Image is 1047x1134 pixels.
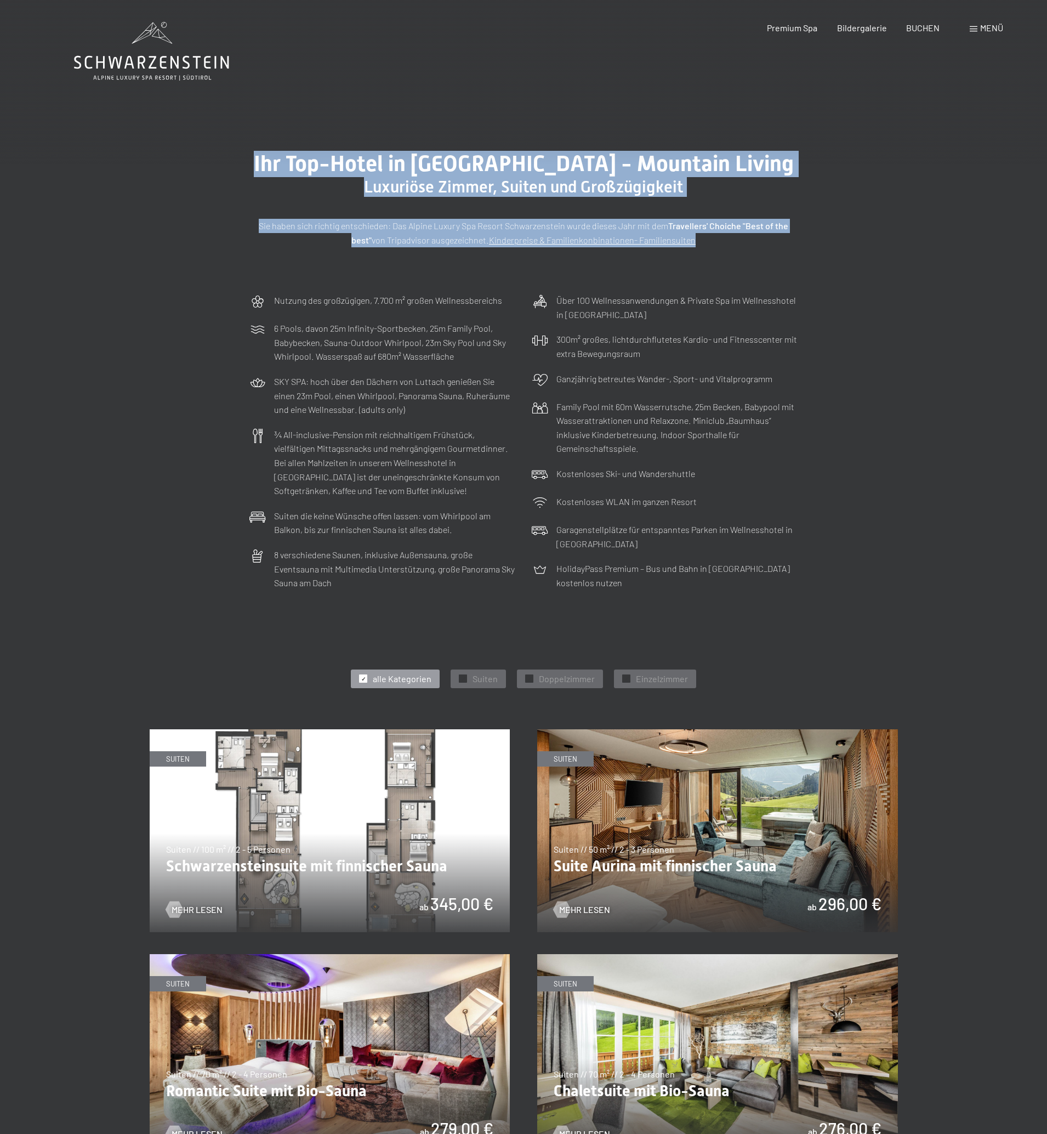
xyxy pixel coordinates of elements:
img: Schwarzensteinsuite mit finnischer Sauna [150,729,510,932]
p: Ganzjährig betreutes Wander-, Sport- und Vitalprogramm [556,372,772,386]
a: Premium Spa [767,22,817,33]
a: BUCHEN [906,22,940,33]
p: 8 verschiedene Saunen, inklusive Außensauna, große Eventsauna mit Multimedia Unterstützung, große... [274,548,515,590]
a: Romantic Suite mit Bio-Sauna [150,955,510,961]
p: Suiten die keine Wünsche offen lassen: vom Whirlpool am Balkon, bis zur finnischen Sauna ist alle... [274,509,515,537]
p: ¾ All-inclusive-Pension mit reichhaltigem Frühstück, vielfältigen Mittagssnacks und mehrgängigem ... [274,428,515,498]
a: Chaletsuite mit Bio-Sauna [537,955,898,961]
strong: Travellers' Choiche "Best of the best" [351,220,788,245]
a: Mehr Lesen [554,904,610,916]
span: Suiten [473,673,498,685]
span: Mehr Lesen [172,904,223,916]
a: Bildergalerie [837,22,887,33]
span: ✓ [461,675,465,683]
span: alle Kategorien [373,673,431,685]
a: Kinderpreise & Familienkonbinationen- Familiensuiten [489,235,696,245]
span: Mehr Lesen [559,904,610,916]
a: Suite Aurina mit finnischer Sauna [537,730,898,736]
span: Doppelzimmer [539,673,595,685]
p: Nutzung des großzügigen, 7.700 m² großen Wellnessbereichs [274,293,502,308]
p: Garagenstellplätze für entspanntes Parken im Wellnesshotel in [GEOGRAPHIC_DATA] [556,523,798,551]
a: Schwarzensteinsuite mit finnischer Sauna [150,730,510,736]
p: Kostenloses WLAN im ganzen Resort [556,495,697,509]
p: Kostenloses Ski- und Wandershuttle [556,467,695,481]
a: Mehr Lesen [166,904,223,916]
span: Luxuriöse Zimmer, Suiten und Großzügigkeit [364,177,683,196]
p: Family Pool mit 60m Wasserrutsche, 25m Becken, Babypool mit Wasserattraktionen und Relaxzone. Min... [556,400,798,456]
span: ✓ [624,675,629,683]
p: Sie haben sich richtig entschieden: Das Alpine Luxury Spa Resort Schwarzenstein wurde dieses Jahr... [249,219,798,247]
p: SKY SPA: hoch über den Dächern von Luttach genießen Sie einen 23m Pool, einen Whirlpool, Panorama... [274,375,515,417]
span: Menü [980,22,1003,33]
p: 300m² großes, lichtdurchflutetes Kardio- und Fitnesscenter mit extra Bewegungsraum [556,332,798,360]
p: HolidayPass Premium – Bus und Bahn in [GEOGRAPHIC_DATA] kostenlos nutzen [556,562,798,589]
img: Suite Aurina mit finnischer Sauna [537,729,898,932]
p: 6 Pools, davon 25m Infinity-Sportbecken, 25m Family Pool, Babybecken, Sauna-Outdoor Whirlpool, 23... [274,321,515,364]
span: Einzelzimmer [636,673,688,685]
span: ✓ [361,675,366,683]
span: ✓ [527,675,532,683]
p: Über 100 Wellnessanwendungen & Private Spa im Wellnesshotel in [GEOGRAPHIC_DATA] [556,293,798,321]
span: Ihr Top-Hotel in [GEOGRAPHIC_DATA] - Mountain Living [254,151,794,177]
